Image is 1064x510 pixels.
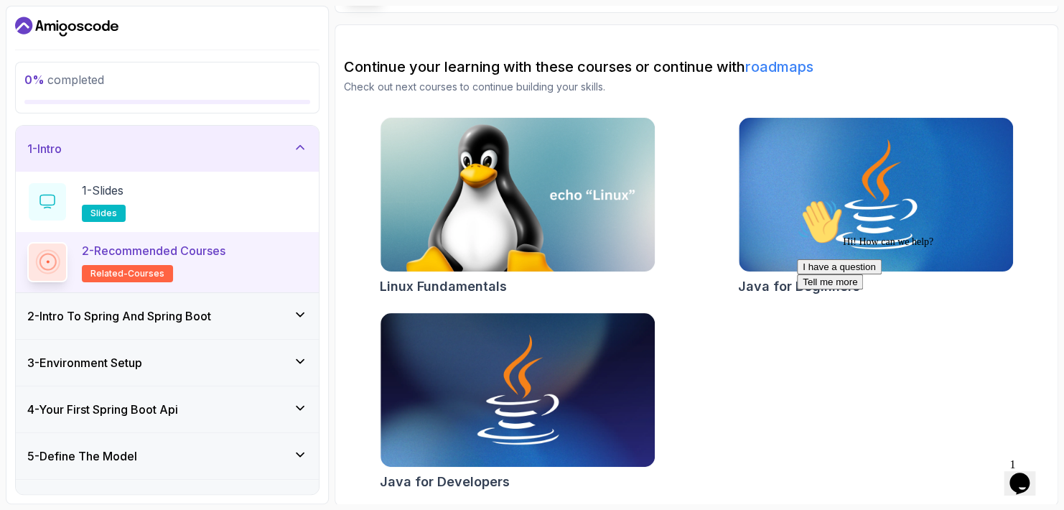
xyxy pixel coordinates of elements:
img: Linux Fundamentals card [381,118,655,272]
a: Java for Beginners cardJava for Beginners [738,117,1014,297]
button: 4-Your First Spring Boot Api [16,386,319,432]
span: 0 % [24,73,45,87]
p: Check out next courses to continue building your skills. [344,80,1049,94]
iframe: chat widget [791,193,1050,445]
h3: 1 - Intro [27,140,62,157]
img: :wave: [6,6,52,52]
button: 2-Recommended Coursesrelated-courses [27,242,307,282]
span: completed [24,73,104,87]
h2: Continue your learning with these courses or continue with [344,57,1049,77]
h3: 3 - Environment Setup [27,354,142,371]
button: I have a question [6,66,90,81]
a: Java for Developers cardJava for Developers [380,312,655,492]
span: slides [90,208,117,219]
h2: Java for Developers [380,472,510,492]
h3: 2 - Intro To Spring And Spring Boot [27,307,211,325]
span: Hi! How can we help? [6,43,142,54]
iframe: chat widget [1004,453,1050,496]
a: Linux Fundamentals cardLinux Fundamentals [380,117,655,297]
button: 2-Intro To Spring And Spring Boot [16,293,319,339]
p: 2 - Recommended Courses [82,242,225,259]
button: 1-Slidesslides [27,182,307,222]
h2: Linux Fundamentals [380,277,507,297]
div: 👋Hi! How can we help?I have a questionTell me more [6,6,264,96]
a: roadmaps [745,58,813,75]
button: Tell me more [6,81,72,96]
button: 3-Environment Setup [16,340,319,386]
img: Java for Developers card [381,313,655,467]
p: 1 - Slides [82,182,123,199]
h3: 4 - Your First Spring Boot Api [27,401,178,418]
button: 5-Define The Model [16,433,319,479]
a: Dashboard [15,15,118,38]
button: 1-Intro [16,126,319,172]
span: related-courses [90,268,164,279]
img: Java for Beginners card [739,118,1013,272]
h2: Java for Beginners [738,277,860,297]
h3: 5 - Define The Model [27,448,137,465]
